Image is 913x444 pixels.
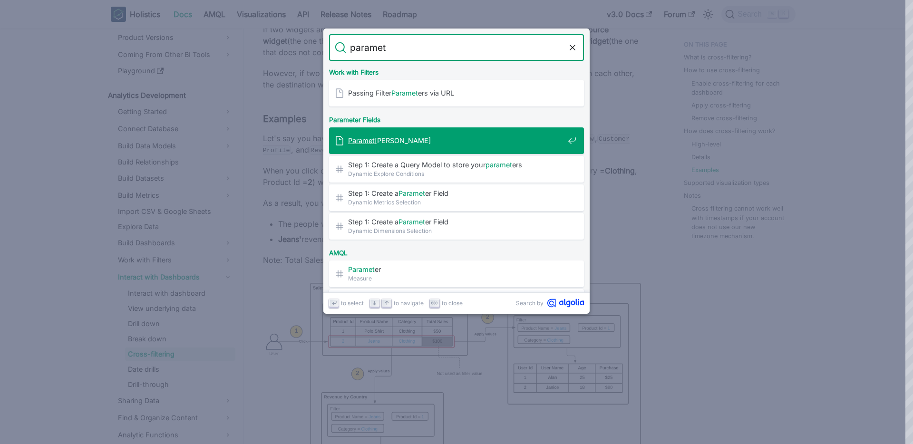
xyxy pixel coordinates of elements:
button: Clear the query [567,42,578,53]
svg: Arrow down [371,299,378,307]
div: AMQL [327,241,586,261]
a: Step 1: Create a Query Model to store yourparameters​Dynamic Explore Conditions [329,156,584,183]
span: Passing Filter ers via URL [348,88,564,97]
a: Parameter Definition​AML Dashboard [329,289,584,316]
mark: Paramet [398,218,425,226]
div: Work with Filters [327,61,586,80]
span: to select [341,299,364,308]
span: Step 1: Create a Query Model to store your ers​ [348,160,564,169]
mark: paramet [486,161,512,169]
a: Step 1: Create aParameter Field​Dynamic Metrics Selection [329,184,584,211]
svg: Algolia [547,299,584,308]
svg: Enter key [330,299,338,307]
a: Parameter​Measure [329,261,584,287]
span: Dynamic Explore Conditions [348,169,564,178]
svg: Arrow up [383,299,390,307]
span: to navigate [394,299,424,308]
span: Search by [516,299,544,308]
span: Step 1: Create a er Field​ [348,189,564,198]
mark: Paramet [398,189,425,197]
mark: Paramet [348,136,375,145]
mark: Paramet [348,265,375,273]
svg: Escape key [431,299,438,307]
a: Search byAlgolia [516,299,584,308]
a: Step 1: Create aParameter Field​Dynamic Dimensions Selection [329,213,584,240]
span: to close [442,299,463,308]
span: Measure [348,274,564,283]
a: Paramet[PERSON_NAME] [329,127,584,154]
mark: Paramet [391,89,418,97]
span: er​ [348,265,564,274]
span: [PERSON_NAME] [348,136,564,145]
a: Passing FilterParameters via URL [329,80,584,106]
span: Dynamic Dimensions Selection [348,226,564,235]
span: Step 1: Create a er Field​ [348,217,564,226]
input: Search docs [346,34,567,61]
div: Parameter Fields [327,108,586,127]
span: Dynamic Metrics Selection [348,198,564,207]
